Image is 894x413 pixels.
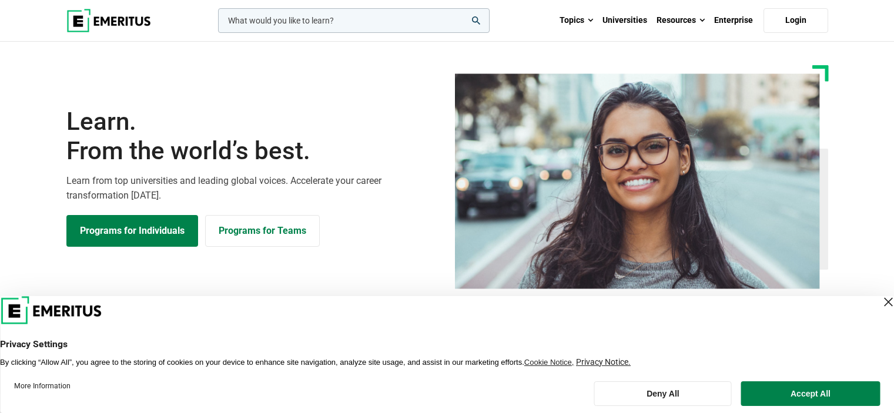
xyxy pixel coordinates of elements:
p: Learn from top universities and leading global voices. Accelerate your career transformation [DATE]. [66,173,440,203]
input: woocommerce-product-search-field-0 [218,8,490,33]
a: Explore Programs [66,215,198,247]
a: Login [764,8,828,33]
a: Explore for Business [205,215,320,247]
span: From the world’s best. [66,136,440,166]
img: Learn from the world's best [455,73,820,289]
h1: Learn. [66,107,440,166]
